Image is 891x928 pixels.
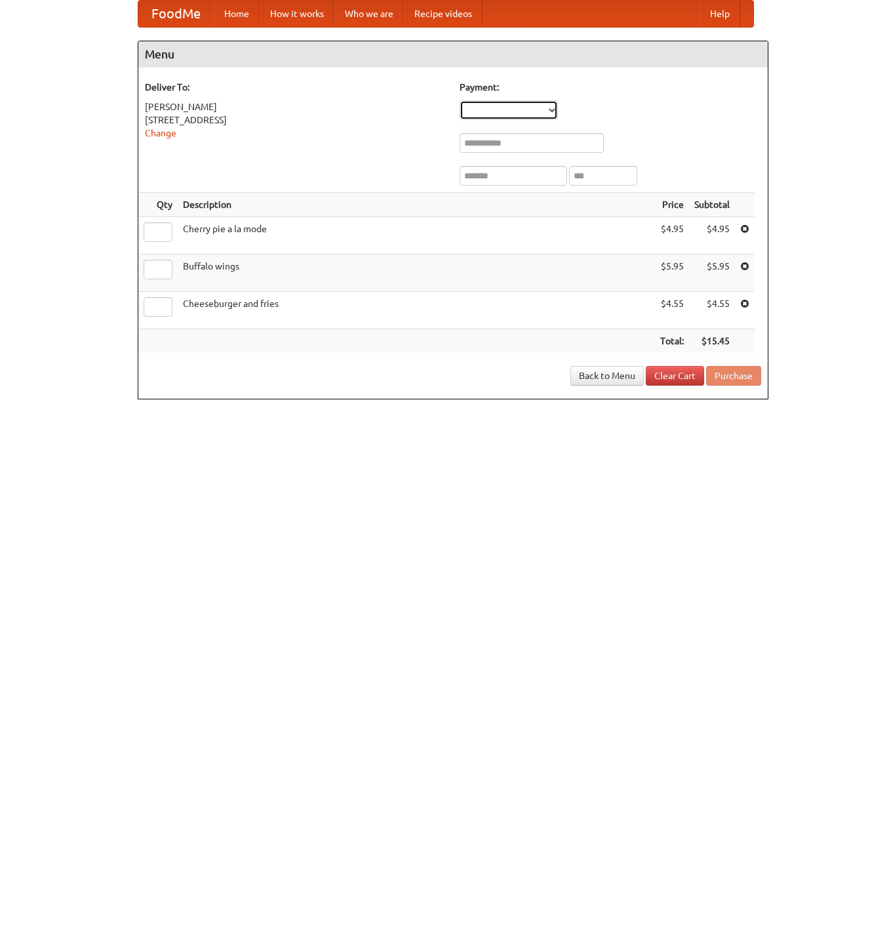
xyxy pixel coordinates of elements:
[655,217,689,254] td: $4.95
[655,254,689,292] td: $5.95
[706,366,761,386] button: Purchase
[655,193,689,217] th: Price
[700,1,740,27] a: Help
[138,193,178,217] th: Qty
[138,1,214,27] a: FoodMe
[178,254,655,292] td: Buffalo wings
[145,100,446,113] div: [PERSON_NAME]
[145,128,176,138] a: Change
[260,1,334,27] a: How it works
[655,292,689,329] td: $4.55
[178,292,655,329] td: Cheeseburger and fries
[655,329,689,353] th: Total:
[689,292,735,329] td: $4.55
[689,217,735,254] td: $4.95
[689,329,735,353] th: $15.45
[404,1,483,27] a: Recipe videos
[214,1,260,27] a: Home
[689,254,735,292] td: $5.95
[145,81,446,94] h5: Deliver To:
[334,1,404,27] a: Who we are
[646,366,704,386] a: Clear Cart
[460,81,761,94] h5: Payment:
[570,366,644,386] a: Back to Menu
[145,113,446,127] div: [STREET_ADDRESS]
[138,41,768,68] h4: Menu
[178,217,655,254] td: Cherry pie a la mode
[178,193,655,217] th: Description
[689,193,735,217] th: Subtotal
